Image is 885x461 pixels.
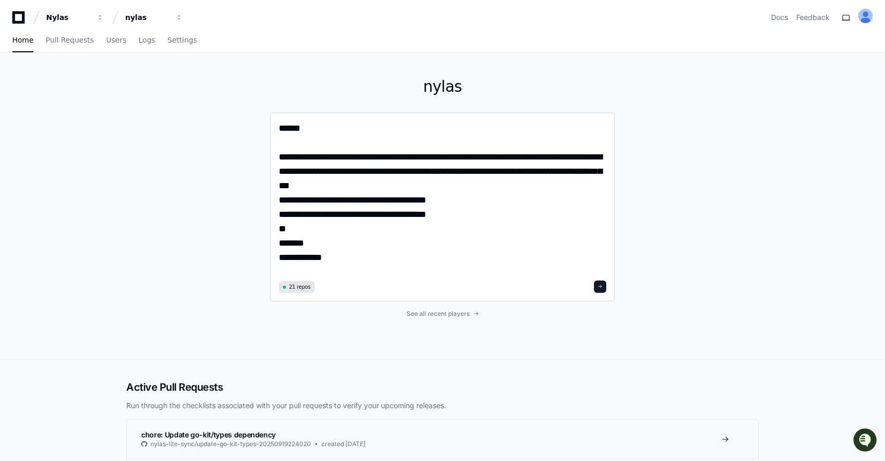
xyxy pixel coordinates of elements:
span: chore: Update go-kit/types dependency [141,430,276,439]
img: ALV-UjU-Uivu_cc8zlDcn2c9MNEgVYayUocKx0gHV_Yy_SMunaAAd7JZxK5fgww1Mi-cdUJK5q-hvUHnPErhbMG5W0ta4bF9-... [858,9,873,23]
a: Users [106,29,126,52]
span: nylas-lite-sync/update-go-kit-types-20250919224020 [150,440,311,448]
a: Powered byPylon [72,107,124,115]
a: See all recent players [270,310,615,318]
span: See all recent players [407,310,470,318]
a: chore: Update go-kit/types dependencynylas-lite-sync/update-go-kit-types-20250919224020created [D... [127,419,758,458]
div: nylas [125,12,169,23]
span: Home [12,37,33,43]
h2: Active Pull Requests [126,380,759,394]
button: Start new chat [175,79,187,92]
a: Settings [167,29,197,52]
button: nylas [121,8,187,27]
p: Run through the checklists associated with your pull requests to verify your upcoming releases. [126,400,759,411]
img: PlayerZero [10,10,31,31]
span: Logs [139,37,155,43]
button: Feedback [796,12,830,23]
iframe: Open customer support [852,427,880,455]
div: Start new chat [35,76,168,87]
h1: nylas [270,77,615,96]
a: Logs [139,29,155,52]
a: Docs [771,12,788,23]
span: 21 repos [289,283,311,291]
div: We're offline, but we'll be back soon! [35,87,149,95]
span: Settings [167,37,197,43]
button: Nylas [42,8,108,27]
span: Pull Requests [46,37,93,43]
span: Pylon [102,108,124,115]
img: 1756235613930-3d25f9e4-fa56-45dd-b3ad-e072dfbd1548 [10,76,29,95]
div: Welcome [10,41,187,57]
span: Users [106,37,126,43]
a: Pull Requests [46,29,93,52]
div: Nylas [46,12,90,23]
a: Home [12,29,33,52]
span: created [DATE] [321,440,365,448]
